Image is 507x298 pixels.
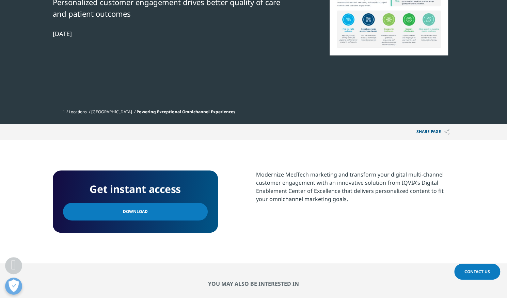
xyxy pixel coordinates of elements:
span: Download [123,208,148,215]
div: [DATE] [53,30,286,38]
p: Share PAGE [411,124,455,140]
a: [GEOGRAPHIC_DATA] [91,109,132,115]
span: Powering Exceptional Omnichannel Experiences [137,109,235,115]
h2: You may also be interested in [53,280,455,287]
a: Contact Us [454,264,500,280]
button: Open Preferences [5,278,22,295]
button: Share PAGEShare PAGE [411,124,455,140]
h4: Get instant access [63,181,208,198]
img: Share PAGE [444,129,449,135]
span: Contact Us [464,269,490,275]
a: Locations [69,109,87,115]
div: Modernize MedTech marketing and transform your digital multi-channel customer engagement with an ... [256,170,455,203]
a: Download [63,203,208,220]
